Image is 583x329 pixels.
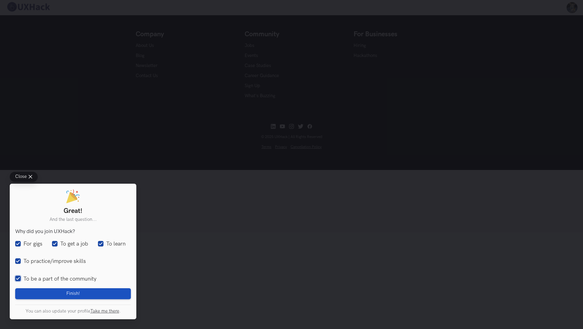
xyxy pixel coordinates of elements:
[98,240,126,248] label: To learn
[15,275,96,283] label: To be a part of the community
[15,240,42,248] label: For gigs
[10,172,38,182] button: Close
[15,258,86,265] label: To practice/improve skills
[15,288,131,299] button: Finish!
[90,309,119,314] a: Take me there
[15,217,131,223] p: And the last question...
[15,309,131,314] p: You can also update your profile .
[52,240,88,248] label: To get a job
[15,207,131,215] h1: Great!
[15,228,75,235] legend: Why did you join UXHack?
[66,291,80,296] span: Finish!
[15,175,27,179] span: Close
